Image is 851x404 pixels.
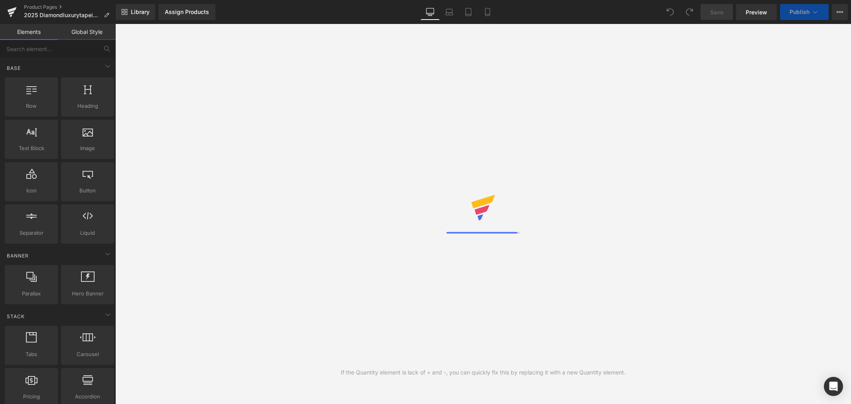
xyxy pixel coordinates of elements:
[780,4,829,20] button: Publish
[63,289,112,298] span: Hero Banner
[824,377,843,396] div: Open Intercom Messenger
[63,392,112,401] span: Accordion
[63,350,112,358] span: Carousel
[7,102,55,110] span: Row
[63,144,112,152] span: Image
[63,186,112,195] span: Button
[63,229,112,237] span: Liquid
[7,186,55,195] span: Icon
[7,229,55,237] span: Separator
[681,4,697,20] button: Redo
[6,252,30,259] span: Banner
[662,4,678,20] button: Undo
[58,24,116,40] a: Global Style
[790,9,810,15] span: Publish
[165,9,209,15] div: Assign Products
[440,4,459,20] a: Laptop
[478,4,497,20] a: Mobile
[736,4,777,20] a: Preview
[63,102,112,110] span: Heading
[24,12,101,18] span: 2025 Diamondluxurytapein Copy
[832,4,848,20] button: More
[7,144,55,152] span: Text Block
[6,313,26,320] span: Stack
[116,4,155,20] a: New Library
[710,8,723,16] span: Save
[746,8,767,16] span: Preview
[6,64,22,72] span: Base
[459,4,478,20] a: Tablet
[131,8,150,16] span: Library
[421,4,440,20] a: Desktop
[7,350,55,358] span: Tabs
[7,289,55,298] span: Parallax
[24,4,116,10] a: Product Pages
[341,368,626,377] div: If the Quantity element is lack of + and -, you can quickly fix this by replacing it with a new Q...
[7,392,55,401] span: Pricing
